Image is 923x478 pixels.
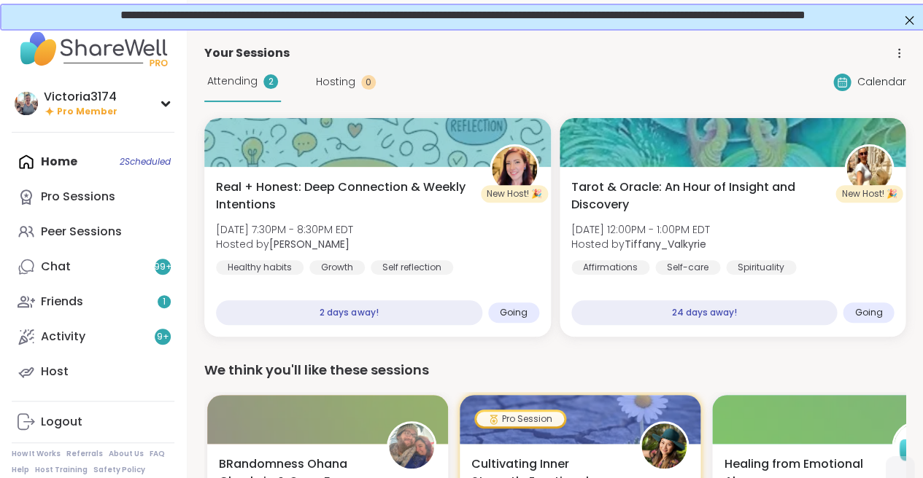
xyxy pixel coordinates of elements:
div: New Host! 🎉 [481,185,548,203]
div: Affirmations [571,260,649,275]
a: About Us [109,449,144,459]
span: Real + Honest: Deep Connection & Weekly Intentions [216,179,474,213]
a: Peer Sessions [12,214,174,249]
span: [DATE] 7:30PM - 8:30PM EDT [216,222,353,237]
a: Logout [12,404,174,439]
div: Peer Sessions [41,224,122,240]
div: Host [41,364,69,380]
a: Friends1 [12,284,174,319]
div: Victoria3174 [44,89,117,105]
span: Pro Member [57,106,117,118]
span: 99 + [154,261,172,273]
a: Safety Policy [93,465,145,475]
div: We think you'll like these sessions [204,360,905,380]
b: [PERSON_NAME] [269,237,349,251]
div: Self-care [655,260,720,275]
div: 2 days away! [216,300,482,325]
a: Activity9+ [12,319,174,354]
span: [DATE] 12:00PM - 1:00PM EDT [571,222,710,237]
div: Pro Session [476,412,564,426]
a: Host Training [35,465,88,475]
img: TiffanyVL [641,423,687,469]
div: New Host! 🎉 [835,185,903,203]
a: FAQ [150,449,165,459]
span: Hosting [316,74,355,90]
img: Charlie_Lovewitch [492,146,537,192]
div: Spirituality [726,260,796,275]
span: Hosted by [216,237,353,251]
a: Help [12,465,29,475]
span: 1 [163,296,166,308]
img: BRandom502 [389,423,434,469]
div: Healthy habits [216,260,304,275]
a: Host [12,354,174,389]
div: Pro Sessions [41,189,115,205]
div: Friends [41,294,83,310]
span: Tarot & Oracle: An Hour of Insight and Discovery [571,179,829,213]
div: 2 [263,74,278,89]
span: Going [500,307,528,318]
img: Tiffany_Valkyrie [846,146,892,192]
a: How It Works [12,449,61,459]
span: 9 + [157,331,169,343]
a: Chat99+ [12,249,174,284]
div: 24 days away! [571,300,838,325]
a: Referrals [66,449,103,459]
span: Going [854,307,882,318]
img: ShareWell Nav Logo [12,23,174,74]
span: Your Sessions [204,44,290,62]
div: Chat [41,259,71,275]
span: Attending [207,74,258,89]
img: Victoria3174 [15,92,38,115]
div: Growth [309,260,365,275]
a: Pro Sessions [12,179,174,214]
div: Logout [41,414,82,430]
div: Activity [41,329,85,345]
div: Self reflection [371,260,453,275]
span: Hosted by [571,237,710,251]
b: Tiffany_Valkyrie [625,237,706,251]
div: 0 [361,75,376,90]
span: Calendar [857,74,905,90]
